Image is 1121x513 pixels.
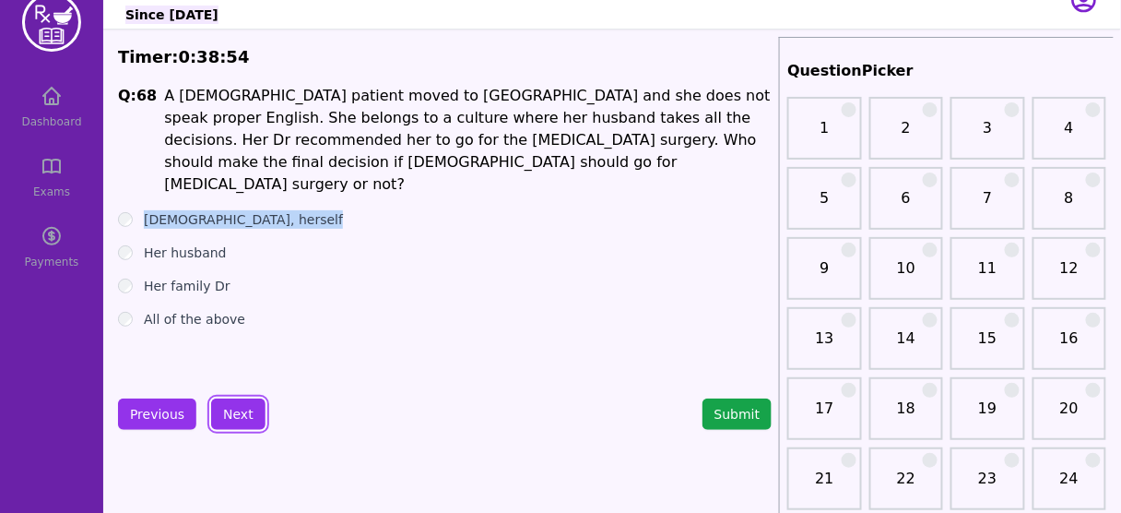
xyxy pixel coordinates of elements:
button: Submit [702,399,773,430]
a: 1 [793,117,855,154]
label: All of the above [144,310,245,328]
h1: A [DEMOGRAPHIC_DATA] patient moved to [GEOGRAPHIC_DATA] and she does not speak proper English. Sh... [164,85,772,196]
a: 14 [875,328,938,364]
a: 10 [875,257,938,294]
a: 24 [1038,468,1101,505]
a: 9 [793,257,855,294]
a: 19 [956,398,1019,435]
a: 7 [956,187,1019,224]
a: 22 [875,468,938,505]
a: 5 [793,187,855,224]
a: 16 [1038,328,1101,364]
a: 18 [875,398,938,435]
h1: Q: 68 [118,85,157,196]
a: 12 [1038,257,1101,294]
h2: QuestionPicker [787,60,1106,82]
a: 23 [956,468,1019,505]
label: [DEMOGRAPHIC_DATA], herself [144,210,343,229]
label: Her husband [144,244,227,262]
a: 3 [956,117,1019,154]
div: Timer: : : [118,44,772,70]
button: Previous [118,399,196,430]
button: Next [211,399,265,430]
a: 2 [875,117,938,154]
span: 0 [179,47,191,66]
span: 38 [196,47,219,66]
a: 11 [956,257,1019,294]
a: 13 [793,328,855,364]
a: 20 [1038,398,1101,435]
a: 15 [956,328,1019,364]
a: 6 [875,187,938,224]
a: 17 [793,398,855,435]
span: 54 [227,47,250,66]
a: 8 [1038,187,1101,224]
label: Her family Dr [144,277,230,295]
h6: Since [DATE] [125,6,218,24]
a: 4 [1038,117,1101,154]
a: 21 [793,468,855,505]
